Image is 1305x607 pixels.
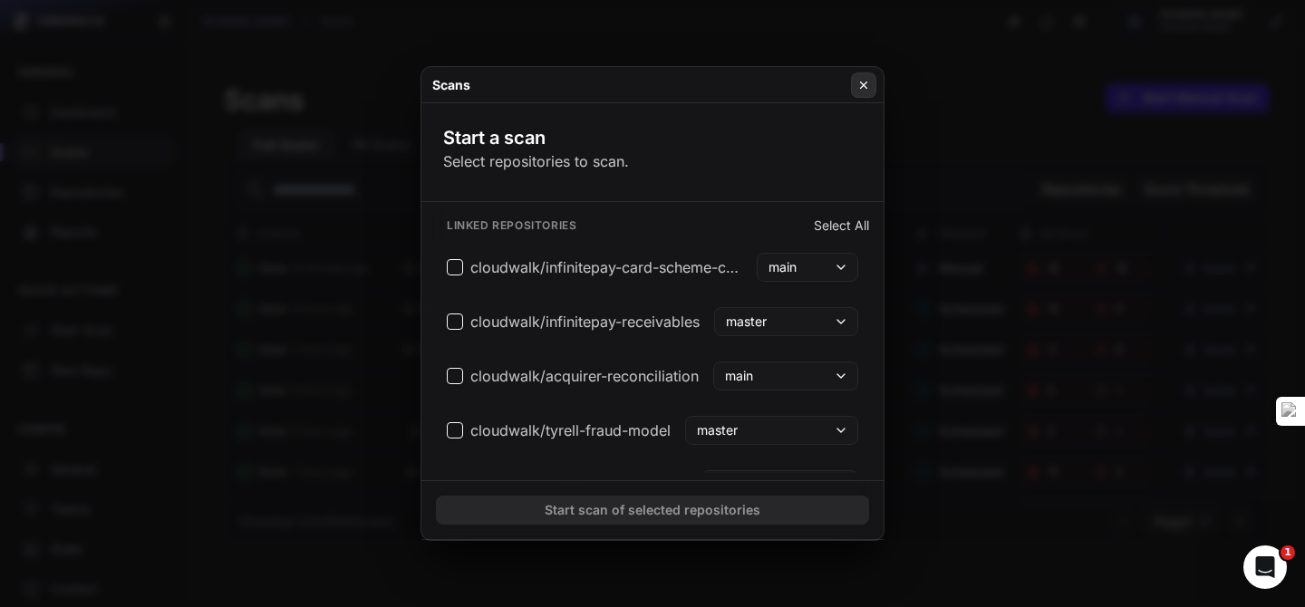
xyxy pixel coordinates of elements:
button: master [701,470,858,499]
p: Linked repositories [436,218,576,233]
h4: Scans [432,76,470,94]
span: main [768,258,797,276]
button: Start scan of selected repositories [436,496,869,525]
span: master [726,313,767,331]
button: cloudwalk/infinitepay-receivables master [436,300,869,343]
button: cloudwalk/tyrell-feature-market master [436,463,869,506]
iframe: Intercom live chat [1243,545,1287,589]
button: main [713,361,858,390]
button: cloudwalk/infinitepay-card-scheme-conciliation main [436,246,869,289]
span: main [725,367,753,385]
p: Select repositories to scan. [443,150,629,172]
h3: Start a scan [443,125,629,150]
button: main [757,253,858,282]
button: cloudwalk/acquirer-reconciliation main [436,354,869,398]
span: 1 [1281,545,1295,560]
span: master [697,421,738,439]
button: master [714,307,858,336]
span: cloudwalk/infinitepay-receivables [470,311,700,332]
span: cloudwalk/tyrell-fraud-model [470,419,671,441]
button: cloudwalk/tyrell-fraud-model master [436,409,869,452]
button: Select All [814,217,869,235]
button: master [685,416,858,445]
span: cloudwalk/acquirer-reconciliation [470,365,699,387]
span: cloudwalk/infinitepay-card-scheme-conciliation [470,256,742,278]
